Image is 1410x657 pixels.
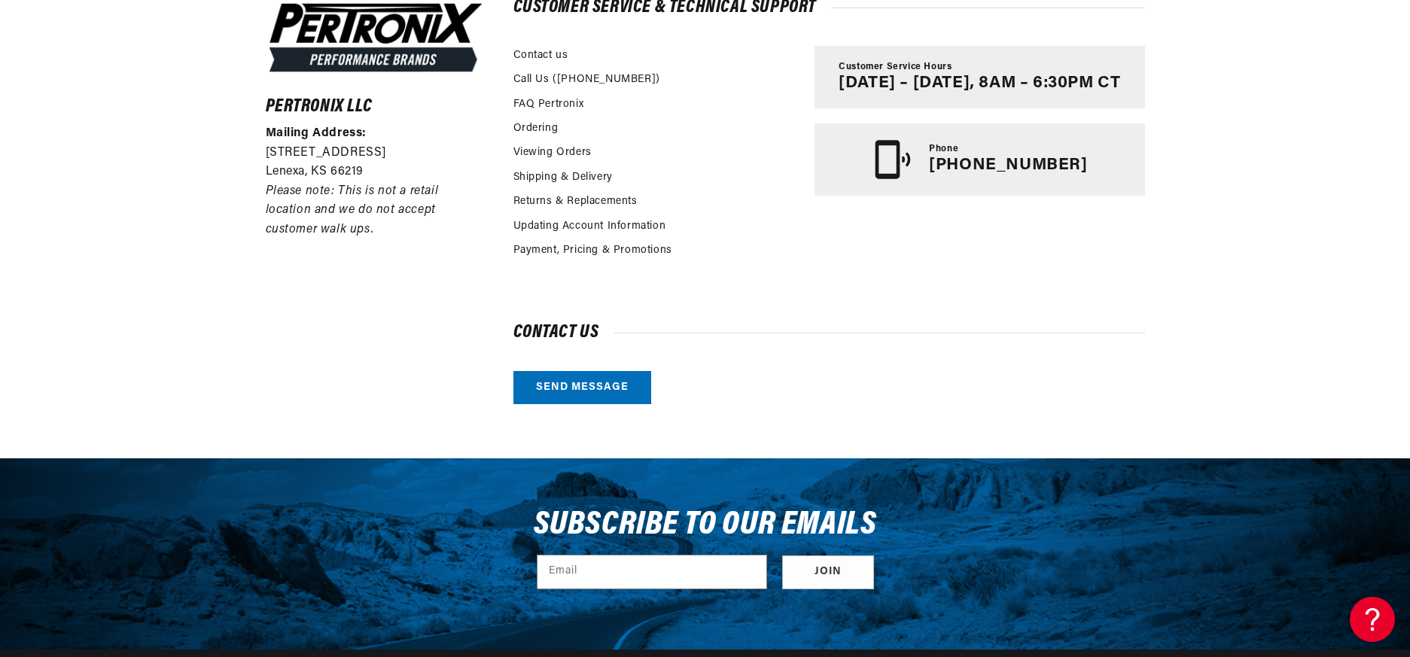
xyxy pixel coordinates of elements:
[538,555,766,589] input: Email
[929,156,1087,175] p: [PHONE_NUMBER]
[534,511,877,540] h3: Subscribe to our emails
[513,371,651,405] a: Send message
[513,120,559,137] a: Ordering
[266,99,486,114] h6: Pertronix LLC
[513,242,672,259] a: Payment, Pricing & Promotions
[839,61,952,74] span: Customer Service Hours
[815,123,1144,196] a: Phone [PHONE_NUMBER]
[513,47,568,64] a: Contact us
[266,144,486,163] p: [STREET_ADDRESS]
[513,193,638,210] a: Returns & Replacements
[266,163,486,182] p: Lenexa, KS 66219
[513,218,666,235] a: Updating Account Information
[513,325,1145,340] h2: Contact us
[839,74,1120,93] p: [DATE] – [DATE], 8AM – 6:30PM CT
[266,127,367,139] strong: Mailing Address:
[266,185,439,236] em: Please note: This is not a retail location and we do not accept customer walk ups.
[782,555,874,589] button: Subscribe
[929,143,958,156] span: Phone
[513,169,613,186] a: Shipping & Delivery
[513,71,660,88] a: Call Us ([PHONE_NUMBER])
[513,144,592,161] a: Viewing Orders
[513,96,584,113] a: FAQ Pertronix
